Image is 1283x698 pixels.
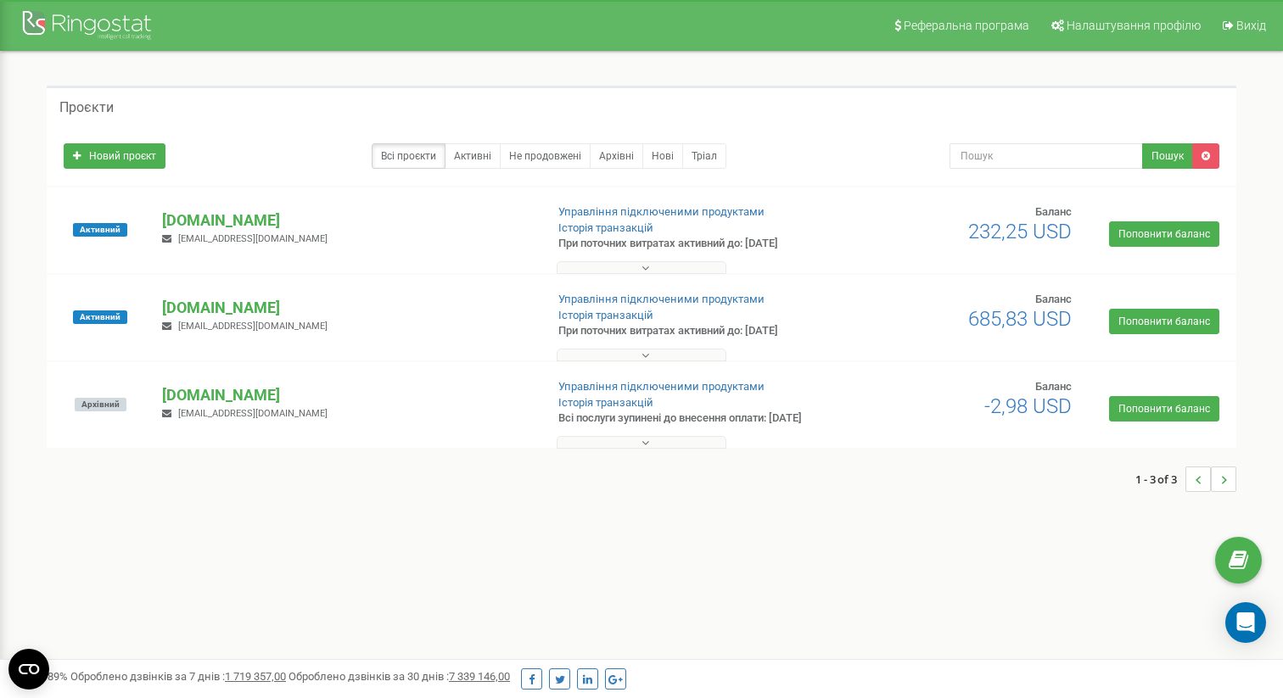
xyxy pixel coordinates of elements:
a: Нові [642,143,683,169]
span: Реферальна програма [904,19,1029,32]
span: 685,83 USD [968,307,1072,331]
a: Тріал [682,143,726,169]
a: Поповнити баланс [1109,396,1219,422]
span: Оброблено дзвінків за 30 днів : [289,670,510,683]
span: Вихід [1236,19,1266,32]
a: Історія транзакцій [558,221,653,234]
a: Всі проєкти [372,143,445,169]
span: Баланс [1035,380,1072,393]
u: 1 719 357,00 [225,670,286,683]
nav: ... [1135,450,1236,509]
a: Управління підключеними продуктами [558,380,765,393]
span: 1 - 3 of 3 [1135,466,1185,492]
span: Баланс [1035,205,1072,218]
span: Налаштування профілю [1067,19,1201,32]
a: Не продовжені [500,143,591,169]
p: При поточних витратах активний до: [DATE] [558,236,828,252]
button: Пошук [1142,143,1193,169]
span: [EMAIL_ADDRESS][DOMAIN_NAME] [178,408,328,419]
div: Open Intercom Messenger [1225,602,1266,643]
span: Оброблено дзвінків за 7 днів : [70,670,286,683]
span: -2,98 USD [984,394,1072,418]
u: 7 339 146,00 [449,670,510,683]
span: [EMAIL_ADDRESS][DOMAIN_NAME] [178,321,328,332]
p: [DOMAIN_NAME] [162,297,530,319]
a: Управління підключеними продуктами [558,205,765,218]
a: Архівні [590,143,643,169]
a: Історія транзакцій [558,309,653,321]
button: Open CMP widget [8,649,49,690]
span: Активний [73,223,127,237]
p: [DOMAIN_NAME] [162,384,530,406]
a: Поповнити баланс [1109,221,1219,247]
span: Активний [73,310,127,324]
p: При поточних витратах активний до: [DATE] [558,323,828,339]
a: Поповнити баланс [1109,309,1219,334]
a: Історія транзакцій [558,396,653,409]
a: Активні [445,143,501,169]
p: [DOMAIN_NAME] [162,209,530,232]
a: Новий проєкт [64,143,165,169]
span: Архівний [75,398,126,411]
p: Всі послуги зупинені до внесення оплати: [DATE] [558,410,828,427]
a: Управління підключеними продуктами [558,293,765,305]
h5: Проєкти [59,100,114,115]
span: Баланс [1035,293,1072,305]
span: 232,25 USD [968,220,1072,243]
span: [EMAIL_ADDRESS][DOMAIN_NAME] [178,233,328,244]
input: Пошук [950,143,1143,169]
